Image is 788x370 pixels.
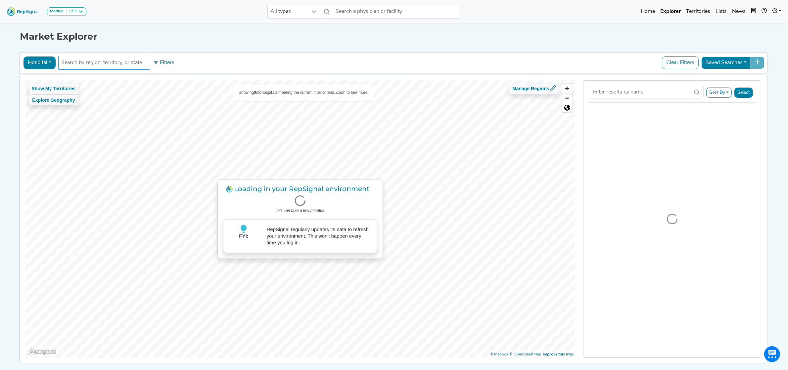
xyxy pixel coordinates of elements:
a: News [729,5,748,18]
b: 0 [259,90,262,95]
button: ModuleSPE [47,7,86,16]
a: Mapbox [490,352,508,356]
button: Show My Territories [29,84,79,94]
button: Intel Book [748,5,759,18]
span: All types [268,5,307,18]
div: SPE [67,9,77,14]
span: Zoom to see more. [335,90,369,95]
button: Explore Geography [29,95,79,105]
button: Zoom out [562,93,572,103]
button: Hospital [23,56,56,69]
p: FYI: [229,233,259,247]
button: Manage Regions [509,84,559,94]
a: Home [638,5,658,18]
span: Showing of hospitals meeting the current filter criteria. [239,90,335,95]
button: Saved Searches [701,56,751,69]
span: Reset zoom [562,103,572,112]
button: Reset bearing to north [562,103,572,112]
p: RepSignal regularly updates its data to refresh your environment. This won't happen every time yo... [267,226,372,246]
a: Lists [713,5,729,18]
a: Explorer [658,5,683,18]
h1: Market Explorer [20,31,768,42]
a: Mapbox logo [27,348,57,356]
a: Territories [683,5,713,18]
p: this can take a few minutes [223,207,378,214]
span: Zoom out [562,93,572,103]
h3: Loading in your RepSignal environment [223,185,378,193]
img: lightbulb [240,225,248,233]
b: 0 [254,90,256,95]
strong: Module [50,9,64,13]
button: Filters [152,57,176,68]
a: Map feedback [543,352,574,356]
button: Zoom in [562,84,572,93]
a: OpenStreetMap [509,352,541,356]
input: Search a physician or facility [333,5,459,18]
input: Search by region, territory, or state [61,59,147,67]
button: Clear Filters [662,56,699,69]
